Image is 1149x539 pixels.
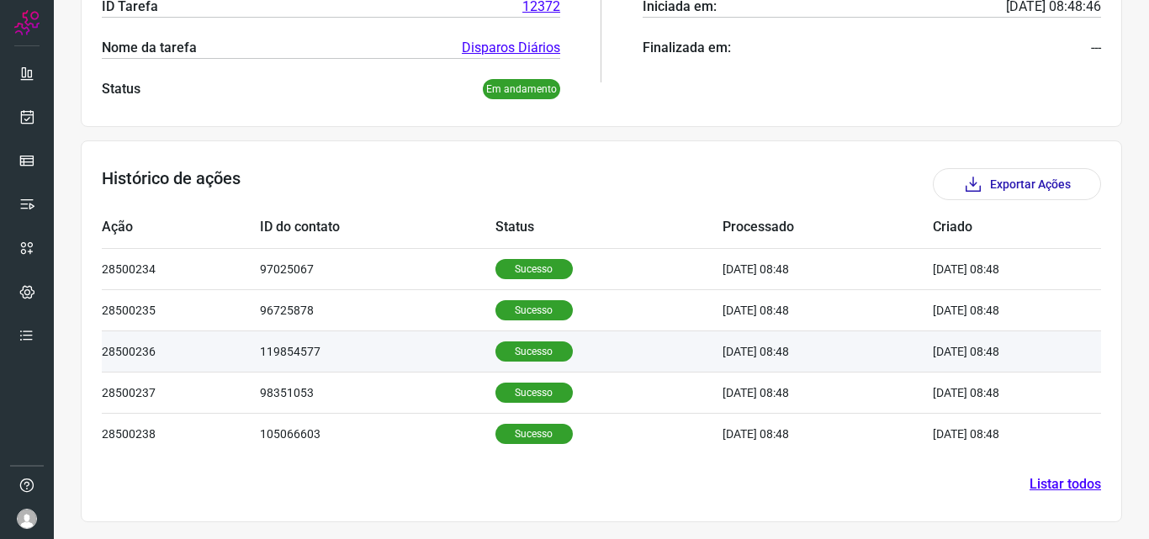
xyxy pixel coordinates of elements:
[102,413,260,454] td: 28500238
[495,383,573,403] p: Sucesso
[933,413,1051,454] td: [DATE] 08:48
[260,413,495,454] td: 105066603
[102,38,197,58] p: Nome da tarefa
[933,289,1051,330] td: [DATE] 08:48
[933,372,1051,413] td: [DATE] 08:48
[483,79,560,99] p: Em andamento
[723,207,933,248] td: Processado
[723,413,933,454] td: [DATE] 08:48
[260,207,495,248] td: ID do contato
[495,424,573,444] p: Sucesso
[462,38,560,58] a: Disparos Diários
[1030,474,1101,494] a: Listar todos
[933,207,1051,248] td: Criado
[102,168,241,200] h3: Histórico de ações
[1091,38,1101,58] p: ---
[260,330,495,372] td: 119854577
[102,248,260,289] td: 28500234
[723,248,933,289] td: [DATE] 08:48
[17,509,37,529] img: avatar-user-boy.jpg
[495,341,573,362] p: Sucesso
[260,372,495,413] td: 98351053
[102,207,260,248] td: Ação
[14,10,40,35] img: Logo
[723,289,933,330] td: [DATE] 08:48
[933,330,1051,372] td: [DATE] 08:48
[260,289,495,330] td: 96725878
[933,248,1051,289] td: [DATE] 08:48
[723,330,933,372] td: [DATE] 08:48
[933,168,1101,200] button: Exportar Ações
[102,372,260,413] td: 28500237
[495,207,723,248] td: Status
[495,300,573,320] p: Sucesso
[102,79,140,99] p: Status
[495,259,573,279] p: Sucesso
[102,289,260,330] td: 28500235
[102,330,260,372] td: 28500236
[643,38,731,58] p: Finalizada em:
[723,372,933,413] td: [DATE] 08:48
[260,248,495,289] td: 97025067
